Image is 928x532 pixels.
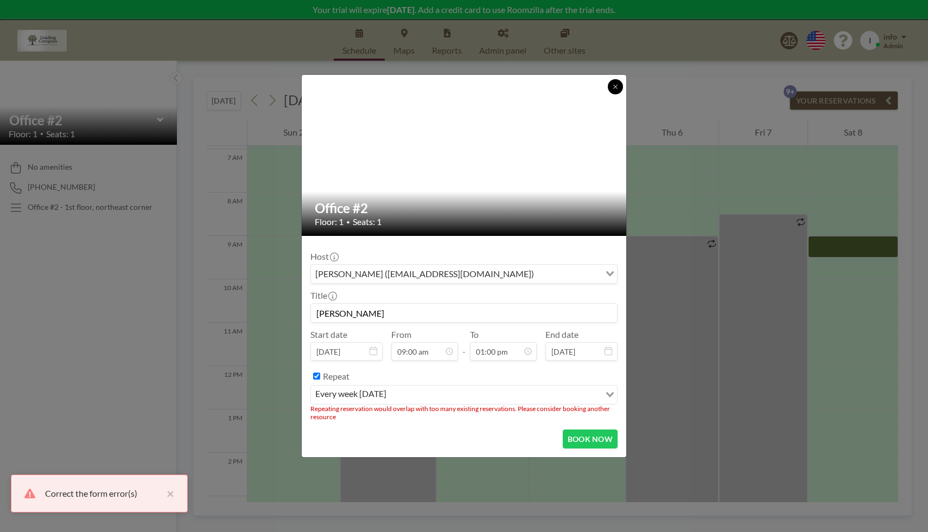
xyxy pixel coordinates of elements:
[353,216,382,227] span: Seats: 1
[313,388,389,402] span: every week [DATE]
[563,430,618,448] button: BOOK NOW
[161,487,174,500] button: close
[311,265,617,283] div: Search for option
[537,267,599,281] input: Search for option
[311,386,617,404] div: Search for option
[462,333,466,357] span: -
[315,200,614,216] h2: Office #2
[310,329,347,340] label: Start date
[323,371,349,382] label: Repeat
[315,216,344,227] span: Floor: 1
[45,487,161,500] div: Correct the form error(s)
[390,388,599,402] input: Search for option
[310,290,336,301] label: Title
[310,405,618,421] li: Repeating reservation would overlap with too many existing reservations. Please consider booking ...
[545,329,579,340] label: End date
[311,304,617,322] input: info's reservation
[310,251,338,262] label: Host
[313,267,536,281] span: [PERSON_NAME] ([EMAIL_ADDRESS][DOMAIN_NAME])
[346,218,350,226] span: •
[391,329,411,340] label: From
[470,329,479,340] label: To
